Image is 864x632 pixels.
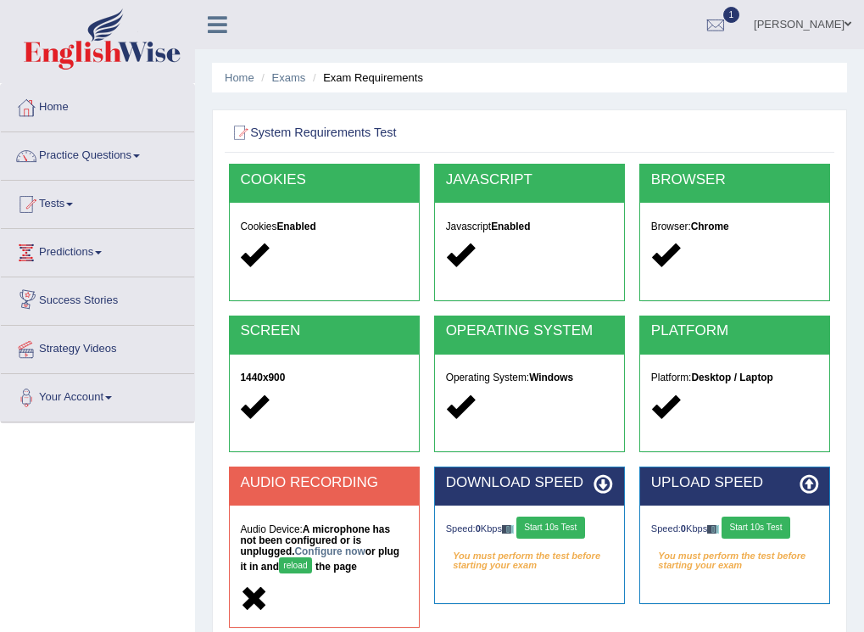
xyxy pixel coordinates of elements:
[491,221,530,232] strong: Enabled
[529,372,573,383] strong: Windows
[651,372,819,383] h5: Platform:
[446,545,614,568] em: You must perform the test before starting your exam
[240,172,408,188] h2: COOKIES
[1,374,194,417] a: Your Account
[1,181,194,223] a: Tests
[279,557,312,573] button: reload
[1,229,194,271] a: Predictions
[309,70,423,86] li: Exam Requirements
[229,122,602,144] h2: System Requirements Test
[240,221,408,232] h5: Cookies
[691,372,772,383] strong: Desktop / Laptop
[240,524,408,578] h5: Audio Device:
[446,172,614,188] h2: JAVASCRIPT
[240,523,399,573] strong: A microphone has not been configured or is unplugged. or plug it in and the page
[722,517,790,539] button: Start 10s Test
[691,221,729,232] strong: Chrome
[446,221,614,232] h5: Javascript
[446,372,614,383] h5: Operating System:
[240,475,408,491] h2: AUDIO RECORDING
[651,221,819,232] h5: Browser:
[651,323,819,339] h2: PLATFORM
[446,517,614,542] div: Speed: Kbps
[476,523,481,534] strong: 0
[446,475,614,491] h2: DOWNLOAD SPEED
[651,475,819,491] h2: UPLOAD SPEED
[651,545,819,568] em: You must perform the test before starting your exam
[225,71,254,84] a: Home
[651,172,819,188] h2: BROWSER
[516,517,585,539] button: Start 10s Test
[1,277,194,320] a: Success Stories
[502,525,514,533] img: ajax-loader-fb-connection.gif
[1,326,194,368] a: Strategy Videos
[681,523,686,534] strong: 0
[1,84,194,126] a: Home
[295,545,365,557] a: Configure now
[272,71,306,84] a: Exams
[723,7,740,23] span: 1
[446,323,614,339] h2: OPERATING SYSTEM
[276,221,315,232] strong: Enabled
[1,132,194,175] a: Practice Questions
[240,323,408,339] h2: SCREEN
[240,372,285,383] strong: 1440x900
[651,517,819,542] div: Speed: Kbps
[707,525,719,533] img: ajax-loader-fb-connection.gif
